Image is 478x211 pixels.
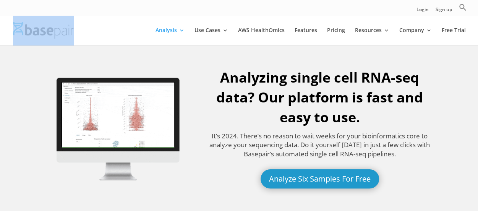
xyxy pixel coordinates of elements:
[399,28,432,45] a: Company
[209,131,430,159] span: It’s 2024. There’s no reason to wait weeks for your bioinformatics core to analyze your sequencin...
[327,28,345,45] a: Pricing
[436,7,452,15] a: Sign up
[416,7,429,15] a: Login
[13,22,74,39] img: Basepair
[194,28,228,45] a: Use Cases
[355,28,389,45] a: Resources
[442,28,466,45] a: Free Trial
[156,28,185,45] a: Analysis
[295,28,317,45] a: Features
[261,169,379,188] a: Analyze Six Samples For Free
[459,3,467,11] svg: Search
[440,173,469,202] iframe: Drift Widget Chat Controller
[238,28,285,45] a: AWS HealthOmics
[216,68,423,127] strong: Analyzing single cell RNA-seq data? Our platform is fast and easy to use.
[459,3,467,15] a: Search Icon Link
